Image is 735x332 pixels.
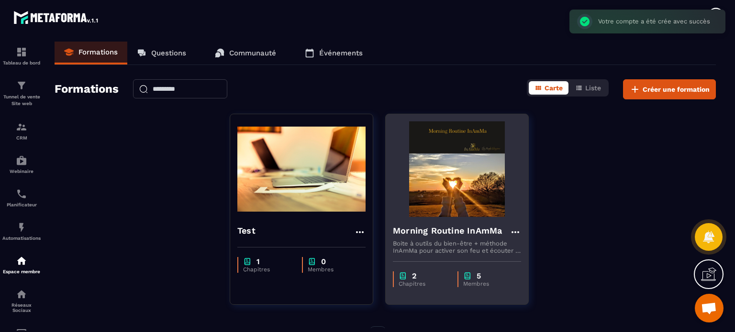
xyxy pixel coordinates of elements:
img: automations [16,255,27,267]
img: automations [16,155,27,166]
p: Espace membre [2,269,41,274]
img: formation [16,80,27,91]
h2: Formations [55,79,119,99]
p: Webinaire [2,169,41,174]
p: Membres [308,266,356,273]
img: chapter [243,257,252,266]
p: Tableau de bord [2,60,41,65]
a: automationsautomationsAutomatisations [2,214,41,248]
a: formation-backgroundMorning Routine InAmMaBoite à outils du bien-être + méthode InAmMa pour activ... [385,114,541,317]
p: Membres [463,280,512,287]
div: Ouvrir le chat [695,294,724,322]
img: scheduler [16,188,27,200]
a: Formations [55,42,127,64]
h4: Morning Routine InAmMa [393,224,502,237]
a: Événements [295,42,372,64]
a: Questions [127,42,196,64]
img: chapter [399,271,407,280]
p: Boite à outils du bien-être + méthode InAmMa pour activer son feu et écouter la voix de son coeur... [393,240,521,254]
p: Communauté [229,49,276,57]
p: 1 [256,257,260,266]
span: Carte [545,84,563,92]
p: Réseaux Sociaux [2,302,41,313]
p: Chapitres [243,266,292,273]
button: Carte [529,81,568,95]
p: Automatisations [2,236,41,241]
img: social-network [16,289,27,300]
span: Liste [585,84,601,92]
img: logo [13,9,100,26]
a: schedulerschedulerPlanificateur [2,181,41,214]
p: Planificateur [2,202,41,207]
img: formation [16,121,27,133]
a: automationsautomationsEspace membre [2,248,41,281]
p: CRM [2,135,41,140]
img: chapter [308,257,316,266]
p: 5 [477,271,481,280]
button: Créer une formation [623,79,716,99]
a: automationsautomationsWebinaire [2,148,41,181]
img: formation-background [393,121,521,217]
button: Liste [569,81,607,95]
a: formationformationTunnel de vente Site web [2,73,41,114]
span: Créer une formation [643,85,710,94]
a: formationformationCRM [2,114,41,148]
h4: Test [237,224,256,237]
p: Tunnel de vente Site web [2,94,41,107]
a: Communauté [205,42,286,64]
img: formation-background [237,121,366,217]
img: formation [16,46,27,58]
a: formationformationTableau de bord [2,39,41,73]
p: Événements [319,49,363,57]
p: Formations [78,48,118,56]
p: 2 [412,271,416,280]
img: automations [16,222,27,233]
p: Questions [151,49,186,57]
a: social-networksocial-networkRéseaux Sociaux [2,281,41,320]
a: formation-backgroundTestchapter1Chapitreschapter0Membres [230,114,385,317]
p: 0 [321,257,326,266]
img: chapter [463,271,472,280]
p: Chapitres [399,280,448,287]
